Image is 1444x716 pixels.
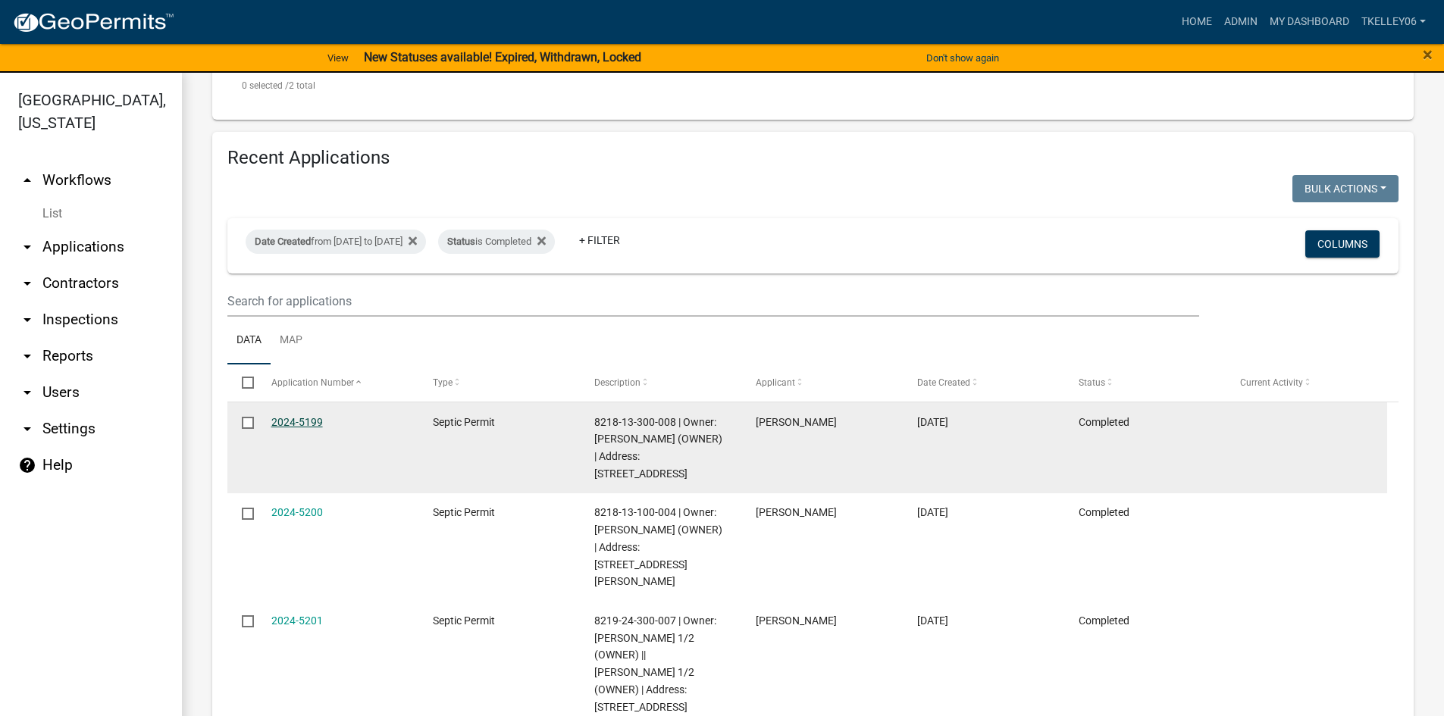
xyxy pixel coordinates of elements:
[1423,45,1433,64] button: Close
[18,274,36,292] i: arrow_drop_down
[227,286,1199,317] input: Search for applications
[321,45,355,70] a: View
[756,377,795,388] span: Applicant
[756,416,837,428] span: Taveis Stevens
[18,347,36,365] i: arrow_drop_down
[433,377,453,388] span: Type
[433,416,495,428] span: Septic Permit
[227,67,1399,105] div: 2 total
[567,227,632,254] a: + Filter
[271,317,312,365] a: Map
[1079,614,1129,627] span: Completed
[18,456,36,474] i: help
[594,614,716,713] span: 8219-24-300-007 | Owner: HARRINGTON, JENNIFER M 1/2 (OWNER) || HARRINGTON, KENNETH L 1/2 (OWNER) ...
[418,364,579,401] datatable-header-cell: Type
[227,364,256,401] datatable-header-cell: Select
[594,506,722,587] span: 8218-13-100-004 | Owner: HOWARD, ERIC M (OWNER) | Address: 3048 SANFORD AVE
[741,364,903,401] datatable-header-cell: Applicant
[227,147,1399,169] h4: Recent Applications
[920,45,1005,70] button: Don't show again
[594,416,722,480] span: 8218-13-300-008 | Owner: HOWARD, ERIC M (OWNER) | Address: 2707 310TH ST
[18,420,36,438] i: arrow_drop_down
[1176,8,1218,36] a: Home
[255,236,311,247] span: Date Created
[433,614,495,627] span: Septic Permit
[1218,8,1264,36] a: Admin
[1355,8,1432,36] a: Tkelley06
[1240,377,1303,388] span: Current Activity
[246,230,426,254] div: from [DATE] to [DATE]
[18,238,36,256] i: arrow_drop_down
[271,506,323,518] a: 2024-5200
[917,506,948,518] span: 07/02/2024
[1079,377,1105,388] span: Status
[256,364,418,401] datatable-header-cell: Application Number
[756,614,837,627] span: Jenn Harrington
[242,80,289,91] span: 0 selected /
[438,230,555,254] div: is Completed
[1264,8,1355,36] a: My Dashboard
[1305,230,1380,258] button: Columns
[1226,364,1387,401] datatable-header-cell: Current Activity
[756,506,837,518] span: Taveis Stevens
[917,377,970,388] span: Date Created
[1292,175,1399,202] button: Bulk Actions
[1064,364,1226,401] datatable-header-cell: Status
[917,416,948,428] span: 07/02/2024
[18,383,36,402] i: arrow_drop_down
[1079,506,1129,518] span: Completed
[1423,44,1433,65] span: ×
[18,171,36,189] i: arrow_drop_up
[227,317,271,365] a: Data
[271,416,323,428] a: 2024-5199
[903,364,1064,401] datatable-header-cell: Date Created
[594,377,641,388] span: Description
[18,311,36,329] i: arrow_drop_down
[917,614,948,627] span: 07/02/2024
[364,50,641,64] strong: New Statuses available! Expired, Withdrawn, Locked
[433,506,495,518] span: Septic Permit
[580,364,741,401] datatable-header-cell: Description
[271,377,354,388] span: Application Number
[1079,416,1129,428] span: Completed
[447,236,475,247] span: Status
[271,614,323,627] a: 2024-5201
